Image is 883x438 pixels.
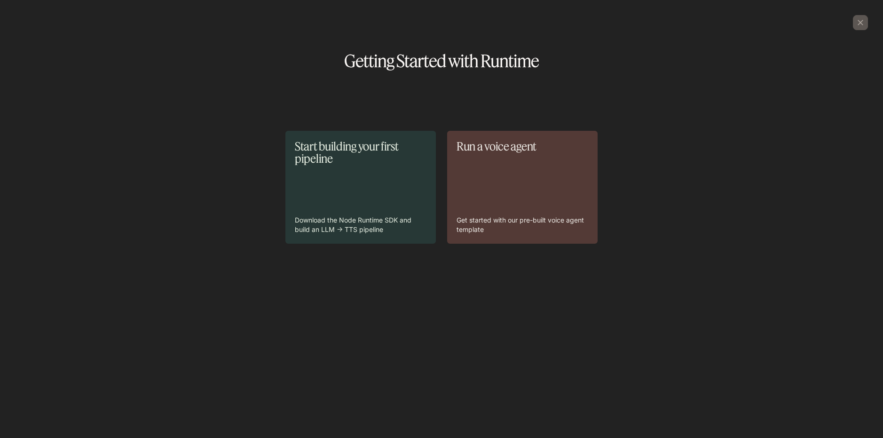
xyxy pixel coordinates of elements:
p: Get started with our pre-built voice agent template [457,215,588,234]
h1: Getting Started with Runtime [15,53,868,70]
a: Run a voice agentGet started with our pre-built voice agent template [447,131,598,244]
p: Start building your first pipeline [295,140,426,165]
p: Run a voice agent [457,140,588,152]
p: Download the Node Runtime SDK and build an LLM -> TTS pipeline [295,215,426,234]
a: Start building your first pipelineDownload the Node Runtime SDK and build an LLM -> TTS pipeline [285,131,436,244]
